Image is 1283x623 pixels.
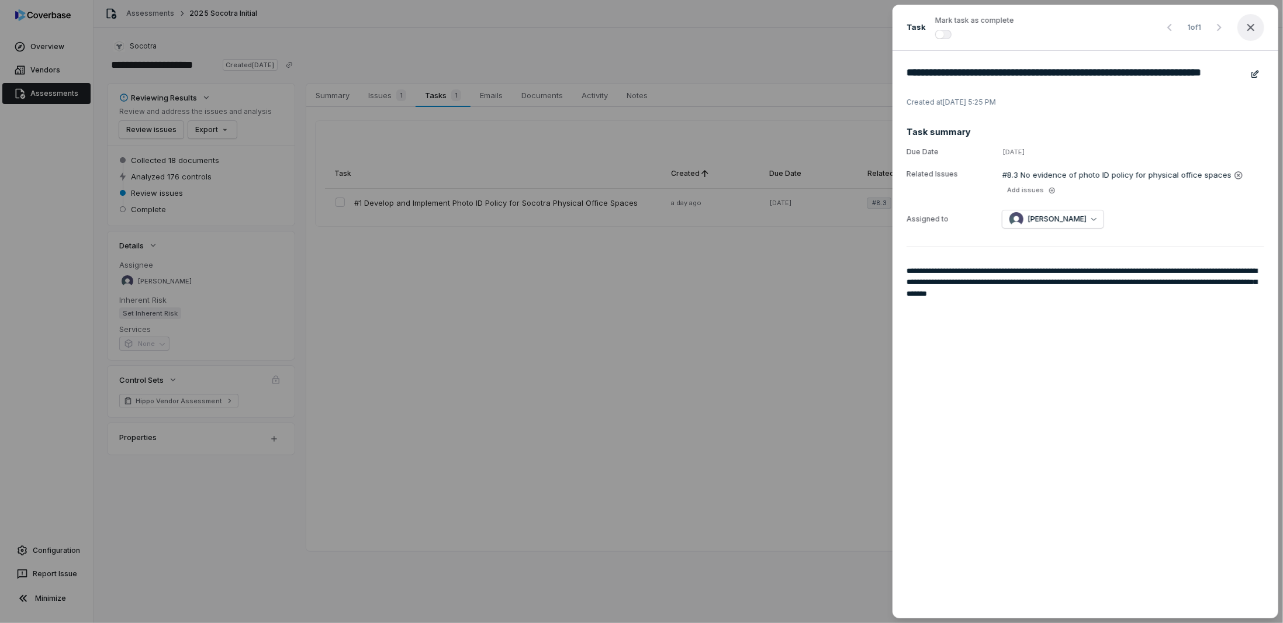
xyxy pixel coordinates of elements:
[907,169,988,179] label: Related Issues
[907,126,1264,138] span: Task summary
[1002,169,1232,181] span: #8.3 No evidence of photo ID policy for physical office spaces
[1188,23,1201,32] span: 1 of 1
[1009,212,1023,226] img: Maya Kutrowska avatar
[907,22,926,33] span: Task
[1028,214,1087,224] span: [PERSON_NAME]
[907,214,988,224] label: Assigned to
[935,16,1014,25] span: Mark task as complete
[907,98,1246,107] span: Created at [DATE] 5:25 PM
[1002,184,1060,198] button: Add issues
[907,147,988,157] label: Due Date
[1002,148,1025,157] span: [DATE]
